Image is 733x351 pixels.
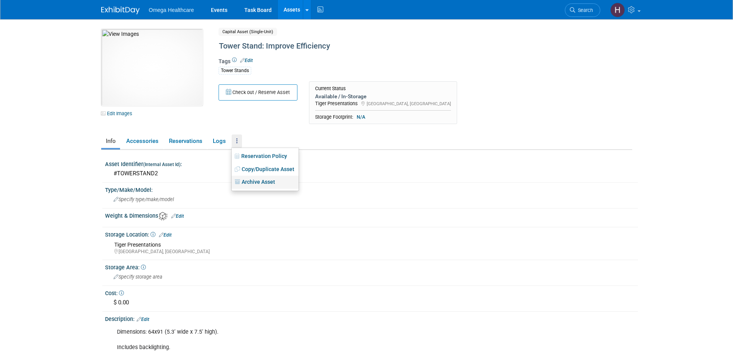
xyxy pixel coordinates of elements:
a: Edit [137,317,149,322]
img: Heather Stuck [610,3,625,17]
div: #TOWERSTAND2 [111,168,632,180]
div: Asset Identifier : [105,158,638,168]
a: Search [565,3,600,17]
img: ExhibitDay [101,7,140,14]
span: Storage Area: [105,264,146,270]
span: Tiger Presentations [315,101,358,106]
div: $ 0.00 [111,297,632,309]
span: Omega Healthcare [149,7,194,13]
a: Reservations [164,134,207,148]
span: Tiger Presentations [114,242,161,248]
div: Tower Stand: Improve Efficiency [216,39,569,53]
div: Storage Location: [105,229,638,239]
a: Logs [208,134,230,148]
a: Archive Asset [232,176,299,189]
a: Copy/Duplicate Asset [232,163,299,176]
span: Specify type/make/model [114,196,174,202]
a: Accessories [122,134,163,148]
span: Capital Asset (Single-Unit) [219,28,277,36]
div: Description: [105,313,638,323]
span: N/A [354,114,367,121]
a: Edit [240,58,253,63]
img: Asset Weight and Dimensions [159,212,167,220]
a: Edit [171,213,184,219]
span: Search [575,7,593,13]
small: (Internal Asset Id) [143,162,180,167]
button: Check out / Reserve Asset [219,84,297,101]
a: Edit [159,232,172,238]
div: Weight & Dimensions [105,210,638,220]
span: [GEOGRAPHIC_DATA], [GEOGRAPHIC_DATA] [367,101,451,106]
a: Reservation Policy [232,150,299,163]
img: View Images [101,29,203,106]
div: [GEOGRAPHIC_DATA], [GEOGRAPHIC_DATA] [114,249,632,255]
a: Edit Images [101,109,135,118]
a: Info [101,134,120,148]
div: Tower Stands [219,67,251,75]
div: Tags [219,57,569,80]
div: Type/Make/Model: [105,184,638,194]
div: Cost: [105,287,638,297]
span: Specify storage area [114,274,162,280]
div: Available / In-Storage [315,93,451,100]
div: Current Status [315,86,451,92]
div: Storage Footprint: [315,114,451,121]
